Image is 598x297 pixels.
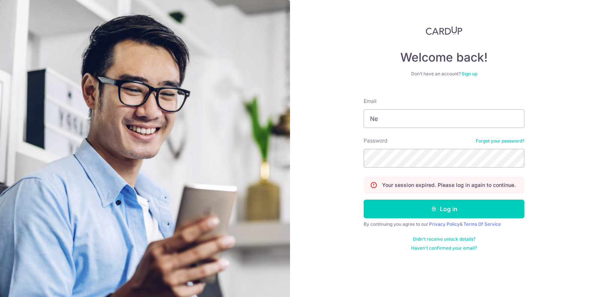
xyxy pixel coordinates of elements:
a: Forgot your password? [476,138,524,144]
button: Log in [364,200,524,218]
a: Didn't receive unlock details? [413,236,475,242]
input: Enter your Email [364,109,524,128]
div: By continuing you agree to our & [364,221,524,227]
p: Your session expired. Please log in again to continue. [382,181,516,189]
label: Email [364,97,376,105]
a: Privacy Policy [429,221,460,227]
a: Sign up [462,71,477,76]
label: Password [364,137,388,144]
h4: Welcome back! [364,50,524,65]
img: CardUp Logo [426,26,462,35]
a: Haven't confirmed your email? [411,245,477,251]
a: Terms Of Service [463,221,501,227]
div: Don’t have an account? [364,71,524,77]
